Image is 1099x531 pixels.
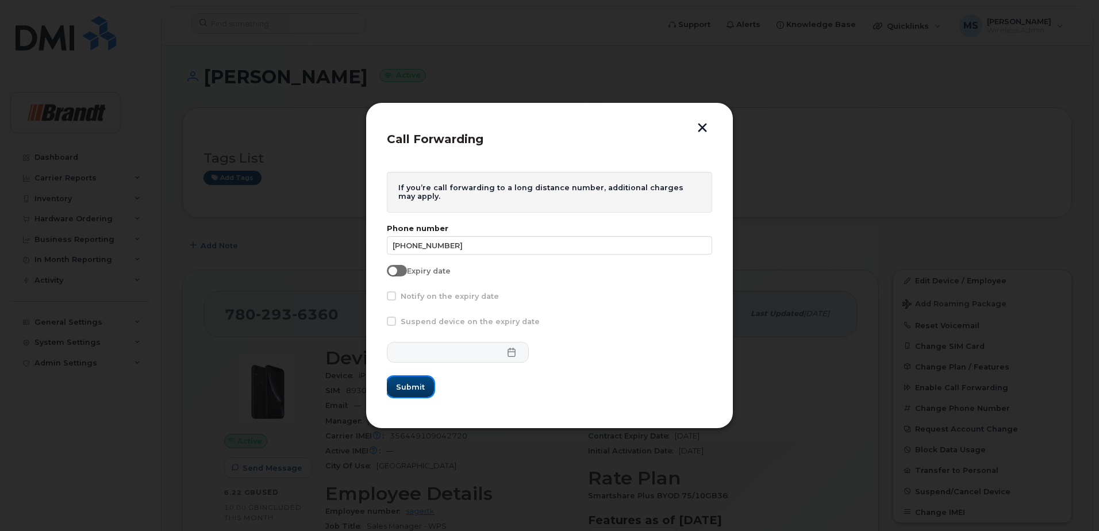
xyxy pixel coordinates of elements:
[396,382,425,393] span: Submit
[387,376,434,397] button: Submit
[387,172,712,213] div: If you’re call forwarding to a long distance number, additional charges may apply.
[387,236,712,255] input: e.g. 825-555-1234
[387,224,712,233] label: Phone number
[407,267,451,275] span: Expiry date
[387,265,396,274] input: Expiry date
[387,132,483,146] span: Call Forwarding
